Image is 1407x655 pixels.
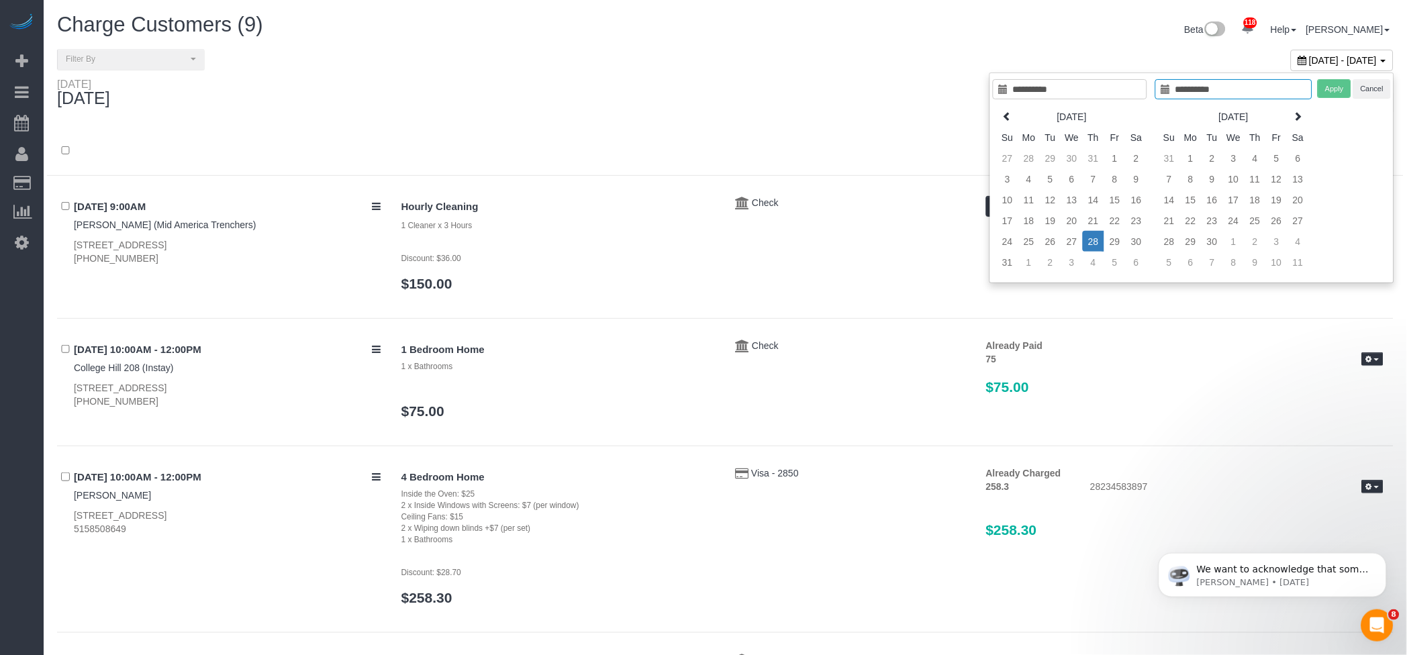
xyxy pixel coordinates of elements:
[1266,231,1288,252] td: 3
[1080,480,1394,496] div: 28234583897
[1202,210,1223,231] td: 23
[1040,210,1061,231] td: 19
[8,13,35,32] img: Automaid Logo
[986,481,1010,492] strong: 258.3
[1061,252,1083,272] td: 3
[401,534,716,546] div: 1 x Bathrooms
[997,210,1018,231] td: 17
[1018,148,1040,168] td: 28
[1040,168,1061,189] td: 5
[752,197,779,208] a: Check
[74,472,381,483] h4: [DATE] 10:00AM - 12:00PM
[1244,17,1258,28] span: 118
[1126,231,1147,252] td: 30
[1180,148,1202,168] td: 1
[401,500,716,511] div: 2 x Inside Windows with Screens: $7 (per window)
[1310,55,1377,66] span: [DATE] - [DATE]
[997,231,1018,252] td: 24
[1180,168,1202,189] td: 8
[74,344,381,356] h4: [DATE] 10:00AM - 12:00PM
[1061,210,1083,231] td: 20
[1223,210,1245,231] td: 24
[986,354,997,364] strong: 75
[752,340,779,351] span: Check
[57,13,263,36] span: Charge Customers (9)
[986,522,1037,538] span: $258.30
[1245,252,1266,272] td: 9
[1104,148,1126,168] td: 1
[1202,168,1223,189] td: 9
[1223,189,1245,210] td: 17
[986,340,1043,351] strong: Already Paid
[1138,525,1407,619] iframe: Intercom notifications message
[1202,148,1223,168] td: 2
[1245,189,1266,210] td: 18
[1159,148,1180,168] td: 31
[1104,127,1126,148] th: Fr
[1223,127,1245,148] th: We
[1306,24,1390,35] a: [PERSON_NAME]
[1083,189,1104,210] td: 14
[1204,21,1226,39] img: New interface
[1288,168,1309,189] td: 13
[1235,13,1261,43] a: 118
[401,276,452,291] a: $150.00
[401,201,716,213] h4: Hourly Cleaning
[751,468,799,478] span: Visa - 2850
[1104,231,1126,252] td: 29
[1061,189,1083,210] td: 13
[1180,106,1288,127] th: [DATE]
[1223,148,1245,168] td: 3
[1361,609,1394,642] iframe: Intercom live chat
[74,490,151,501] a: [PERSON_NAME]
[58,39,231,223] span: We want to acknowledge that some users may be experiencing lag or slower performance in our softw...
[1126,252,1147,272] td: 6
[1288,127,1309,148] th: Sa
[1104,210,1126,231] td: 22
[1389,609,1400,620] span: 8
[1018,210,1040,231] td: 18
[986,468,1061,478] strong: Already Charged
[74,381,381,408] div: [STREET_ADDRESS] [PHONE_NUMBER]
[1159,168,1180,189] td: 7
[997,168,1018,189] td: 3
[1266,189,1288,210] td: 19
[1018,231,1040,252] td: 25
[1018,168,1040,189] td: 4
[1266,148,1288,168] td: 5
[1288,252,1309,272] td: 11
[1104,252,1126,272] td: 5
[74,201,381,213] h4: [DATE] 9:00AM
[986,196,1051,217] button: Mark As Paid
[74,509,381,536] div: [STREET_ADDRESS] 5158508649
[1288,231,1309,252] td: 4
[1018,127,1040,148] th: Mo
[1266,252,1288,272] td: 10
[1040,189,1061,210] td: 12
[1040,127,1061,148] th: Tu
[997,189,1018,210] td: 10
[1018,189,1040,210] td: 11
[1040,148,1061,168] td: 29
[1245,168,1266,189] td: 11
[1040,252,1061,272] td: 2
[1083,231,1104,252] td: 28
[401,403,444,419] a: $75.00
[1018,252,1040,272] td: 1
[1271,24,1297,35] a: Help
[1018,106,1126,127] th: [DATE]
[997,252,1018,272] td: 31
[1159,210,1180,231] td: 21
[74,238,381,265] div: [STREET_ADDRESS] [PHONE_NUMBER]
[401,344,716,356] h4: 1 Bedroom Home
[1288,210,1309,231] td: 27
[1061,148,1083,168] td: 30
[1202,231,1223,252] td: 30
[1126,127,1147,148] th: Sa
[74,362,174,373] a: College Hill 208 (Instay)
[401,361,716,372] div: 1 x Bathrooms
